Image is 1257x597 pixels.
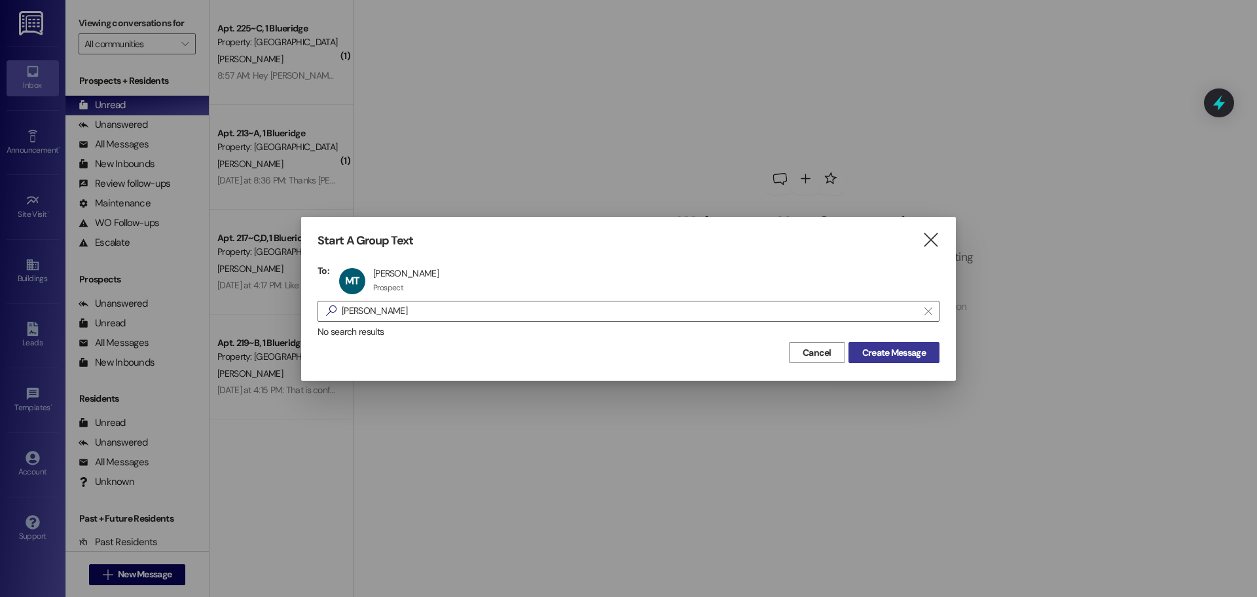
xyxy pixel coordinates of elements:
[318,325,939,339] div: No search results
[789,342,845,363] button: Cancel
[848,342,939,363] button: Create Message
[922,233,939,247] i: 
[918,301,939,321] button: Clear text
[342,302,918,320] input: Search for any contact or apartment
[318,265,329,277] h3: To:
[345,274,359,288] span: MT
[924,306,932,317] i: 
[373,267,439,279] div: [PERSON_NAME]
[803,346,831,360] span: Cancel
[318,233,413,248] h3: Start A Group Text
[862,346,926,360] span: Create Message
[373,282,403,293] div: Prospect
[321,304,342,318] i: 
